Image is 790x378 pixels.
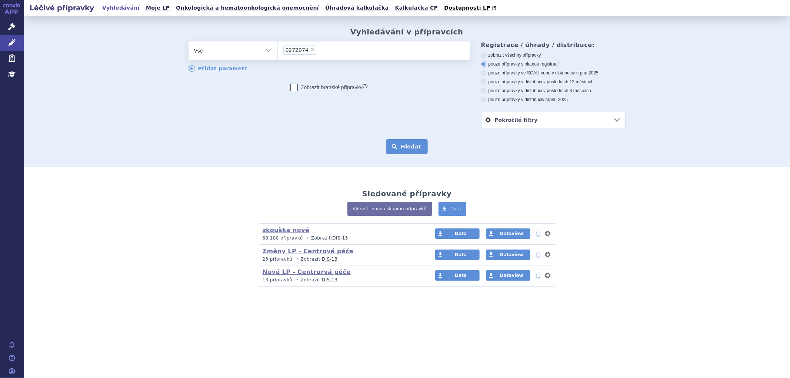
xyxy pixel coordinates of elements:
a: DIS-13 [332,235,348,241]
label: Zobrazit bratrské přípravky [290,84,368,91]
p: Zobrazit: [263,277,421,283]
h3: Registrace / úhrady / distribuce: [481,41,626,48]
span: Dostupnosti LP [444,5,490,11]
label: pouze přípravky v distribuci [481,97,626,103]
button: nastavení [544,271,551,280]
a: Data [435,228,480,239]
a: Přidat parametr [189,65,247,72]
a: DIS-13 [322,277,337,282]
button: nastavení [544,250,551,259]
input: 0272074 [319,45,323,54]
a: Úhradová kalkulačka [323,3,391,13]
a: Dataview [486,250,530,260]
abbr: (?) [363,83,368,88]
h2: Léčivé přípravky [24,3,100,13]
button: notifikace [534,250,542,259]
span: 23 přípravků [263,257,293,262]
label: pouze přípravky s platnou registrací [481,61,626,67]
span: 0272074 [286,47,309,53]
h2: Sledované přípravky [362,189,452,198]
span: 68 188 přípravků [263,235,303,241]
a: Moje LP [144,3,172,13]
span: v srpnu 2025 [573,70,599,76]
span: Dataview [500,231,523,236]
span: Data [455,231,467,236]
a: Nové LP - Centrorvá péče [263,268,351,275]
a: Pokročilé filtry [481,112,625,128]
span: × [310,47,315,52]
p: Zobrazit: [263,235,421,241]
span: Data [455,252,467,257]
a: Dataview [486,270,530,281]
span: Dataview [500,273,523,278]
button: nastavení [544,229,551,238]
a: Kalkulačka CP [393,3,440,13]
i: • [304,235,311,241]
p: Zobrazit: [263,256,421,262]
a: Dostupnosti LP [442,3,500,13]
span: Data [455,273,467,278]
a: Data [439,202,467,216]
a: Změny LP - Centrová péče [263,248,354,255]
i: • [294,277,301,283]
a: Dataview [486,228,530,239]
span: Dataview [500,252,523,257]
span: v srpnu 2025 [542,97,568,102]
label: zobrazit všechny přípravky [481,52,626,58]
button: Hledat [386,139,428,154]
label: pouze přípravky ve SCAU nebo v distribuci [481,70,626,76]
h2: Vyhledávání v přípravcích [350,27,463,36]
a: zkouška nové [263,227,310,234]
a: Data [435,250,480,260]
a: Data [435,270,480,281]
a: Onkologická a hematoonkologická onemocnění [174,3,321,13]
label: pouze přípravky v distribuci v posledních 12 měsících [481,79,626,85]
span: 13 přípravků [263,277,293,282]
button: notifikace [534,229,542,238]
a: DIS-13 [322,257,337,262]
label: pouze přípravky v distribuci v posledních 3 měsících [481,88,626,94]
button: notifikace [534,271,542,280]
a: Vytvořit novou skupinu přípravků [347,202,432,216]
i: • [294,256,301,262]
a: Vyhledávání [100,3,142,13]
span: Data [450,206,461,211]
